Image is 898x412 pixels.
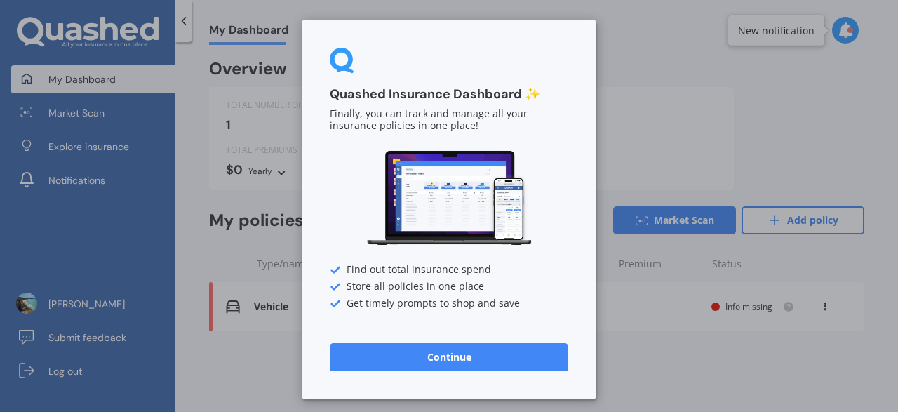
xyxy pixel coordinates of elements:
img: Dashboard [365,149,533,248]
div: Get timely prompts to shop and save [330,298,568,310]
h3: Quashed Insurance Dashboard ✨ [330,86,568,102]
div: Store all policies in one place [330,281,568,293]
button: Continue [330,343,568,371]
p: Finally, you can track and manage all your insurance policies in one place! [330,108,568,132]
div: Find out total insurance spend [330,265,568,276]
